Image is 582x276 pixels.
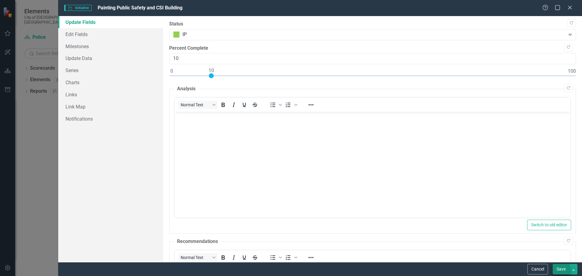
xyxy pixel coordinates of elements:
[268,101,283,109] div: Bullet list
[169,45,576,52] label: Percent Complete
[58,16,163,28] a: Update Fields
[174,238,221,245] legend: Recommendations
[250,101,260,109] button: Strikethrough
[553,264,570,274] button: Save
[283,253,298,262] div: Numbered list
[178,253,218,262] button: Block Normal Text
[98,5,182,11] span: Painting Public Safety and CSI Building
[283,101,298,109] div: Numbered list
[169,21,576,28] label: Status
[58,64,163,76] a: Series
[306,253,316,262] button: Reveal or hide additional toolbar items
[239,253,249,262] button: Underline
[527,220,571,230] button: Switch to old editor
[64,5,92,11] span: Initiative
[268,253,283,262] div: Bullet list
[58,88,163,101] a: Links
[175,112,570,218] iframe: Rich Text Area
[58,40,163,52] a: Milestones
[58,101,163,113] a: Link Map
[178,101,218,109] button: Block Normal Text
[527,264,548,274] button: Cancel
[58,52,163,64] a: Update Data
[306,101,316,109] button: Reveal or hide additional toolbar items
[229,101,239,109] button: Italic
[218,101,228,109] button: Bold
[239,101,249,109] button: Underline
[229,253,239,262] button: Italic
[174,85,199,92] legend: Analysis
[58,76,163,88] a: Charts
[181,255,210,260] span: Normal Text
[250,253,260,262] button: Strikethrough
[58,113,163,125] a: Notifications
[58,28,163,40] a: Edit Fields
[181,102,210,107] span: Normal Text
[218,253,228,262] button: Bold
